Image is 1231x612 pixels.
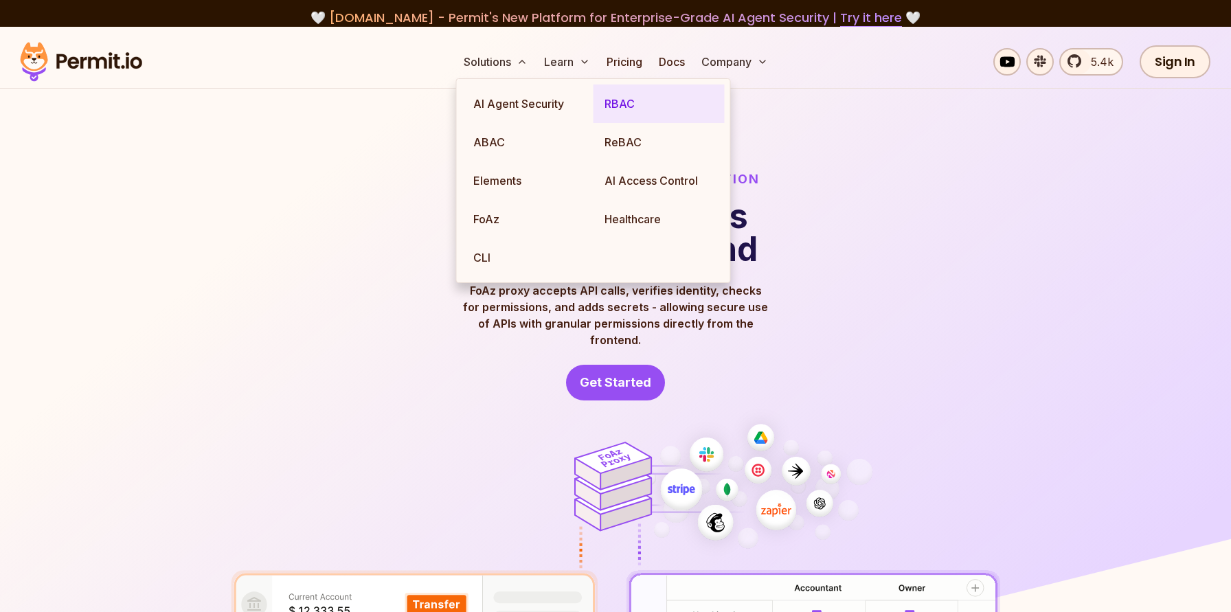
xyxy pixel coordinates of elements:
p: FoAz proxy accepts API calls, verifies identity, checks for permissions, and adds secrets - allow... [462,282,769,348]
img: Permit logo [14,38,148,85]
a: Docs [653,48,690,76]
a: Try it here [840,9,902,27]
div: 🤍 🤍 [33,8,1198,27]
a: 5.4k [1059,48,1123,76]
a: Healthcare [594,200,725,238]
a: AI Agent Security [462,84,594,123]
a: RBAC [594,84,725,123]
button: Company [696,48,773,76]
a: Pricing [601,48,648,76]
a: Sign In [1140,45,1210,78]
a: Get Started [566,365,665,400]
a: CLI [462,238,594,277]
a: ReBAC [594,123,725,161]
button: Solutions [458,48,533,76]
button: Learn [539,48,596,76]
span: 5.4k [1083,54,1114,70]
span: [DOMAIN_NAME] - Permit's New Platform for Enterprise-Grade AI Agent Security | [329,9,902,26]
a: FoAz [462,200,594,238]
a: Elements [462,161,594,200]
a: ABAC [462,123,594,161]
a: AI Access Control [594,161,725,200]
